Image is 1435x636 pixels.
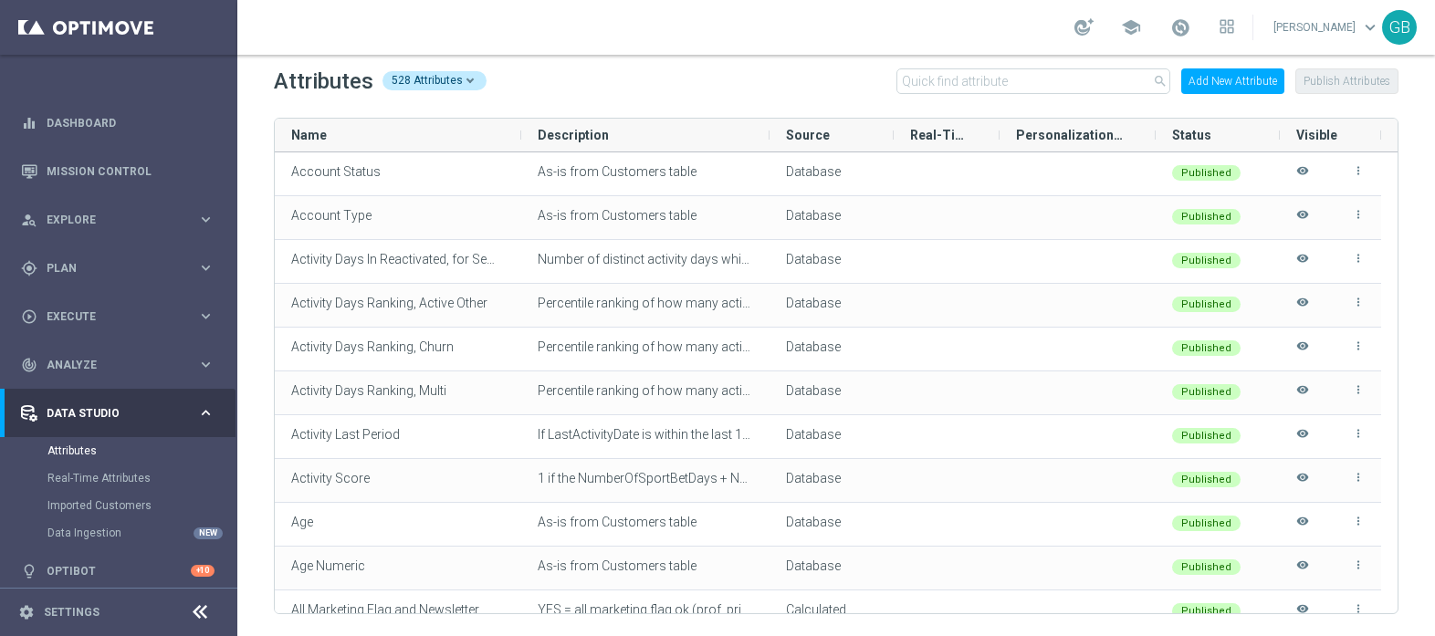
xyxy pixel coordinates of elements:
span: Source [786,128,830,142]
div: Type [786,460,877,496]
div: Data Ingestion [47,519,236,547]
div: Published [1172,165,1241,181]
span: Name [291,128,327,142]
i: gps_fixed [21,260,37,276]
span: Database [786,208,841,223]
a: Imported Customers [47,498,190,513]
div: Published [1172,472,1241,487]
span: If LastActivityDate is within the last 14 days, then Yes Else No [538,427,882,442]
span: Personalization Tag [1016,128,1125,142]
span: Activity Score [291,471,370,485]
i: keyboard_arrow_right [197,308,215,325]
span: Age [291,515,313,529]
i: settings [18,604,35,620]
div: GB [1382,10,1417,45]
div: Type [786,241,877,277]
i: Hide attribute [1296,515,1309,545]
i: more_vert [1352,164,1365,177]
button: track_changes Analyze keyboard_arrow_right [20,358,215,372]
div: 528 Attributes [382,71,487,90]
div: Plan [21,260,197,276]
div: Published [1172,603,1241,619]
span: Plan [47,263,197,274]
span: Database [786,164,841,179]
span: Database [786,427,841,442]
div: Analyze [21,357,197,373]
i: Hide attribute [1296,471,1309,501]
div: Published [1172,559,1241,575]
span: Real-Time [910,128,969,142]
div: Dashboard [21,99,215,147]
i: more_vert [1352,383,1365,396]
i: keyboard_arrow_right [197,211,215,228]
span: keyboard_arrow_down [1360,17,1380,37]
i: keyboard_arrow_right [197,404,215,422]
span: Percentile ranking of how many activity days a customer has, for the 'Multi' Lifecyclestage [538,383,1050,398]
button: lightbulb Optibot +10 [20,564,215,579]
button: gps_fixed Plan keyboard_arrow_right [20,261,215,276]
span: Database [786,339,841,354]
input: Quick find attribute [896,68,1170,94]
i: lightbulb [21,563,37,579]
a: Data Ingestion [47,526,190,540]
div: Data Studio [21,405,197,422]
a: Real-Time Attributes [47,471,190,485]
span: Execute [47,311,197,322]
div: Type [786,328,877,365]
i: Hide attribute [1296,208,1309,238]
i: Hide attribute [1296,164,1309,194]
i: more_vert [1352,252,1365,265]
a: Mission Control [47,147,215,195]
span: Database [786,558,841,573]
div: NEW [194,527,223,539]
span: Database [786,471,841,485]
button: play_circle_outline Execute keyboard_arrow_right [20,309,215,324]
span: Status [1172,128,1211,142]
a: Attributes [47,443,190,458]
div: Type [786,285,877,321]
div: Explore [21,212,197,228]
div: Type [786,153,877,190]
i: Hide attribute [1296,427,1309,457]
div: Type [786,504,877,540]
a: Optibot [47,547,191,595]
button: equalizer Dashboard [20,116,215,130]
span: Analyze [47,360,197,370]
span: Activity Days Ranking, Churn [291,339,454,354]
i: more_vert [1352,208,1365,221]
span: Database [786,515,841,529]
i: equalizer [21,115,37,131]
span: All Marketing Flag and Newsletter [291,602,479,617]
div: Published [1172,209,1241,224]
span: Activity Days In Reactivated, for Segmentation Layer [291,252,586,266]
span: Explore [47,214,197,225]
div: Imported Customers [47,492,236,519]
i: more_vert [1352,296,1365,308]
div: Published [1172,428,1241,443]
span: As-is from Customers table [538,208,697,223]
i: more_vert [1352,427,1365,440]
i: person_search [21,212,37,228]
i: more_vert [1352,339,1365,352]
div: Type [786,416,877,453]
span: Percentile ranking of how many activity days a customer has, for the 'Active Other' Lifecyclestage [538,296,1090,310]
div: Type [786,372,877,409]
button: Mission Control [20,164,215,179]
span: Activity Last Period [291,427,400,442]
span: Visible [1296,128,1337,142]
div: +10 [191,565,215,577]
div: Real-Time Attributes [47,464,236,492]
button: Data Studio keyboard_arrow_right [20,406,215,421]
div: Published [1172,253,1241,268]
div: Type [786,591,877,628]
span: Calculated [786,602,846,617]
i: track_changes [21,357,37,373]
div: Mission Control [21,147,215,195]
div: person_search Explore keyboard_arrow_right [20,213,215,227]
i: more_vert [1352,602,1365,615]
span: Database [786,383,841,398]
